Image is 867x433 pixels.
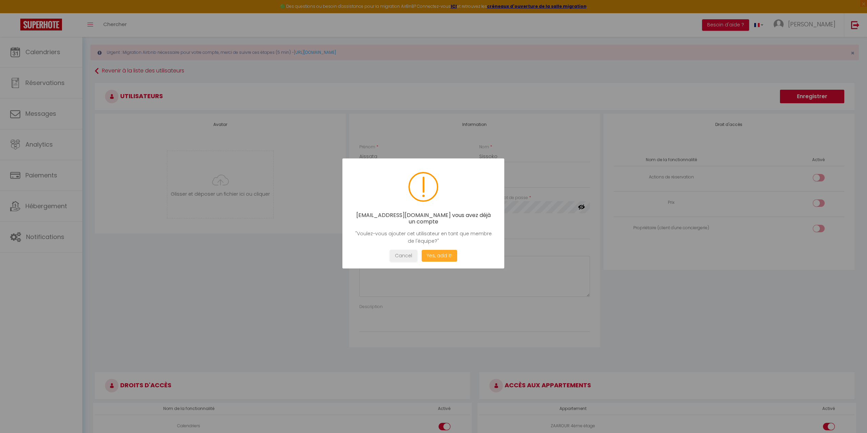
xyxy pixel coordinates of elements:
[422,250,457,262] button: Yes, add it!
[353,230,494,245] div: "Voulez-vous ajouter cet utilisateur en tant que membre de l'équipe?"
[838,403,862,428] iframe: Chat
[353,212,494,225] h2: [EMAIL_ADDRESS][DOMAIN_NAME] vous avez déjà un compte
[390,250,417,262] button: Cancel
[5,3,26,23] button: Ouvrir le widget de chat LiveChat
